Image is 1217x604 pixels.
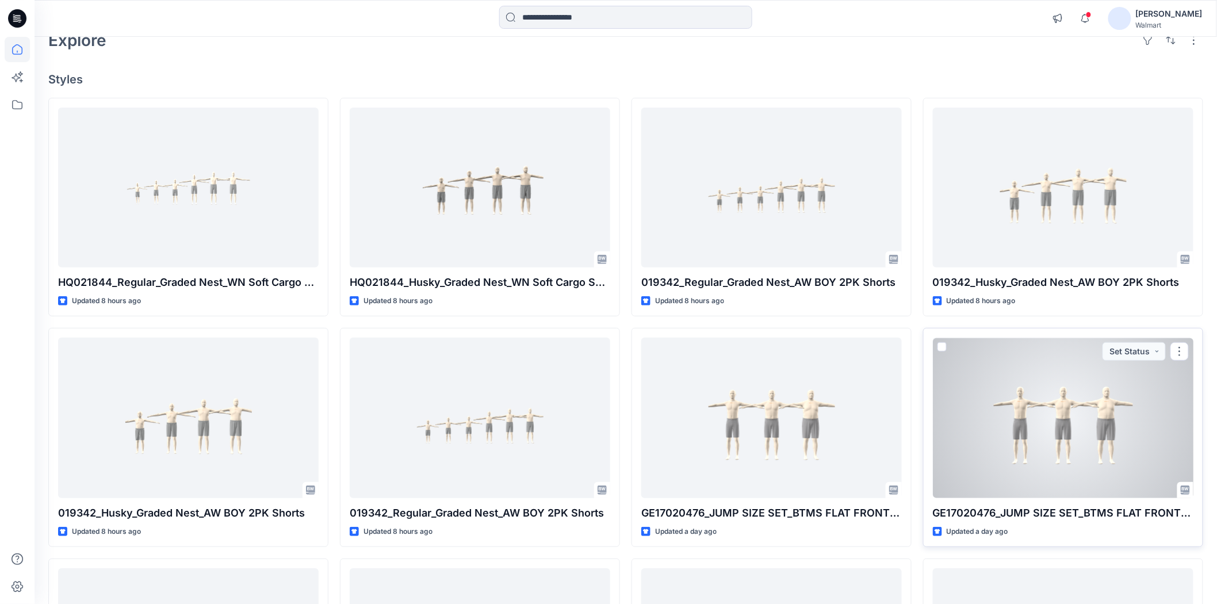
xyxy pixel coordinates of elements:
[72,295,141,307] p: Updated 8 hours ago
[350,505,610,521] p: 019342_Regular_Graded Nest_AW BOY 2PK Shorts
[48,31,106,49] h2: Explore
[48,72,1203,86] h4: Styles
[350,274,610,290] p: HQ021844_Husky_Graded Nest_WN Soft Cargo Short
[363,526,433,538] p: Updated 8 hours ago
[933,338,1193,498] a: GE17020476_JUMP SIZE SET_BTMS FLAT FRONT SHORT 9 INCH
[641,505,902,521] p: GE17020476_JUMP SIZE SET_BTMS FLAT FRONT SHORT 9 INCH
[58,274,319,290] p: HQ021844_Regular_Graded Nest_WN Soft Cargo Short
[641,338,902,498] a: GE17020476_JUMP SIZE SET_BTMS FLAT FRONT SHORT 9 INCH
[1136,7,1203,21] div: [PERSON_NAME]
[655,295,724,307] p: Updated 8 hours ago
[641,274,902,290] p: 019342_Regular_Graded Nest_AW BOY 2PK Shorts
[933,505,1193,521] p: GE17020476_JUMP SIZE SET_BTMS FLAT FRONT SHORT 9 INCH
[58,108,319,267] a: HQ021844_Regular_Graded Nest_WN Soft Cargo Short
[933,274,1193,290] p: 019342_Husky_Graded Nest_AW BOY 2PK Shorts
[58,338,319,498] a: 019342_Husky_Graded Nest_AW BOY 2PK Shorts
[72,526,141,538] p: Updated 8 hours ago
[641,108,902,267] a: 019342_Regular_Graded Nest_AW BOY 2PK Shorts
[933,108,1193,267] a: 019342_Husky_Graded Nest_AW BOY 2PK Shorts
[350,338,610,498] a: 019342_Regular_Graded Nest_AW BOY 2PK Shorts
[350,108,610,267] a: HQ021844_Husky_Graded Nest_WN Soft Cargo Short
[363,295,433,307] p: Updated 8 hours ago
[947,526,1008,538] p: Updated a day ago
[1136,21,1203,29] div: Walmart
[655,526,717,538] p: Updated a day ago
[1108,7,1131,30] img: avatar
[58,505,319,521] p: 019342_Husky_Graded Nest_AW BOY 2PK Shorts
[947,295,1016,307] p: Updated 8 hours ago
